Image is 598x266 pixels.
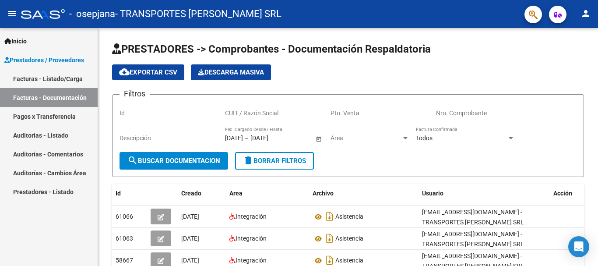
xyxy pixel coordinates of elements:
[422,209,527,226] span: [EMAIL_ADDRESS][DOMAIN_NAME] - TRANSPORTES [PERSON_NAME] SRL .
[127,155,138,166] mat-icon: search
[245,135,249,142] span: –
[331,135,401,142] span: Área
[243,155,253,166] mat-icon: delete
[116,235,133,242] span: 61063
[112,64,184,80] button: Exportar CSV
[181,235,199,242] span: [DATE]
[127,157,220,165] span: Buscar Documentacion
[335,213,363,220] span: Asistencia
[115,4,281,24] span: - TRANSPORTES [PERSON_NAME] SRL
[191,64,271,80] app-download-masive: Descarga masiva de comprobantes (adjuntos)
[178,184,226,203] datatable-header-cell: Creado
[422,190,443,197] span: Usuario
[120,152,228,170] button: Buscar Documentacion
[314,134,323,143] button: Open calendar
[235,152,314,170] button: Borrar Filtros
[335,235,363,242] span: Asistencia
[416,135,433,142] span: Todos
[119,68,177,76] span: Exportar CSV
[120,88,150,100] h3: Filtros
[236,235,267,242] span: Integración
[225,135,243,142] input: Fecha inicio
[324,209,335,223] i: Descargar documento
[7,8,18,19] mat-icon: menu
[324,231,335,245] i: Descargar documento
[116,190,121,197] span: Id
[313,190,334,197] span: Archivo
[112,43,431,55] span: PRESTADORES -> Comprobantes - Documentación Respaldatoria
[181,213,199,220] span: [DATE]
[191,64,271,80] button: Descarga Masiva
[580,8,591,19] mat-icon: person
[119,67,130,77] mat-icon: cloud_download
[181,190,201,197] span: Creado
[422,231,527,248] span: [EMAIL_ADDRESS][DOMAIN_NAME] - TRANSPORTES [PERSON_NAME] SRL .
[4,55,84,65] span: Prestadores / Proveedores
[309,184,419,203] datatable-header-cell: Archivo
[568,236,589,257] div: Open Intercom Messenger
[335,257,363,264] span: Asistencia
[181,257,199,264] span: [DATE]
[229,190,243,197] span: Area
[198,68,264,76] span: Descarga Masiva
[236,257,267,264] span: Integración
[419,184,550,203] datatable-header-cell: Usuario
[116,213,133,220] span: 61066
[550,184,594,203] datatable-header-cell: Acción
[116,257,133,264] span: 58667
[236,213,267,220] span: Integración
[243,157,306,165] span: Borrar Filtros
[69,4,115,24] span: - osepjana
[112,184,147,203] datatable-header-cell: Id
[4,36,27,46] span: Inicio
[250,135,293,142] input: Fecha fin
[553,190,572,197] span: Acción
[226,184,309,203] datatable-header-cell: Area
